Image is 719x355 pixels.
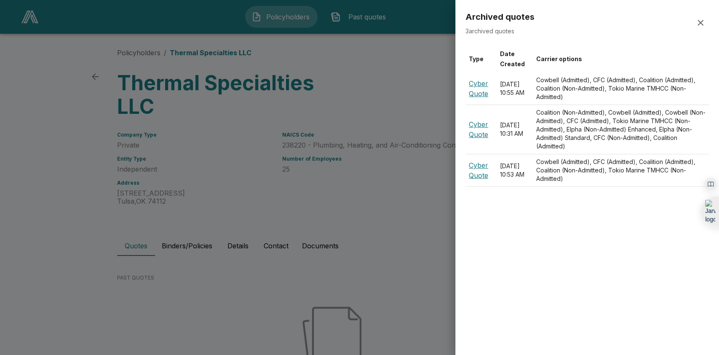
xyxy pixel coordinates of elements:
td: Cowbell (Admitted), CFC (Admitted), Coalition (Admitted), Coalition (Non-Admitted), Tokio Marine ... [533,73,709,105]
p: 3 archived quotes [465,27,535,35]
th: Carrier options [533,46,709,73]
th: Type [465,46,496,73]
h6: Archived quotes [465,10,535,24]
td: Coalition (Non-Admitted), Cowbell (Admitted), Cowbell (Non-Admitted), CFC (Admitted), Tokio Marin... [533,105,709,154]
td: [DATE] 10:31 AM [496,105,532,154]
p: Cyber Quote [469,78,493,99]
td: [DATE] 10:53 AM [496,154,532,187]
p: Cyber Quote [469,160,493,180]
p: Cyber Quote [469,119,493,140]
th: Date Created [496,46,532,73]
td: [DATE] 10:55 AM [496,73,532,105]
td: Cowbell (Admitted), CFC (Admitted), Coalition (Admitted), Coalition (Non-Admitted), Tokio Marine ... [533,154,709,187]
